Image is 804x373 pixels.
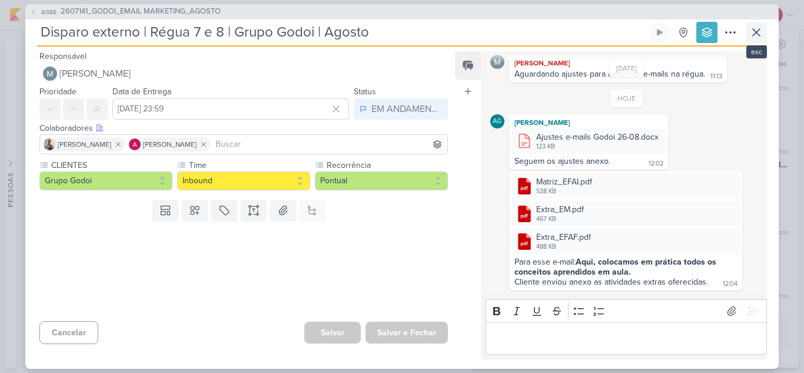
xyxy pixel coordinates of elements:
[536,131,659,143] div: Ajustes e-mails Godoi 26-08.docx
[490,114,504,128] div: Aline Gimenez Graciano
[536,203,584,216] div: Extra_EM.pdf
[129,138,141,150] img: Alessandra Gomes
[536,142,659,151] div: 123 KB
[536,187,592,196] div: 538 KB
[514,156,610,166] div: Seguem os ajustes anexo.
[112,87,171,97] label: Data de Entrega
[536,176,592,188] div: Matriz_EFAI.pdf
[354,98,448,120] button: EM ANDAMENTO
[511,117,666,128] div: [PERSON_NAME]
[536,214,584,224] div: 467 KB
[37,22,647,43] input: Kard Sem Título
[655,28,665,37] div: Ligar relógio
[710,72,722,81] div: 11:13
[514,69,705,79] div: Aguardando ajustes para adicionar e-mails na régua.
[39,171,172,190] button: Grupo Godoi
[43,67,57,81] img: Mariana Amorim
[511,57,725,69] div: [PERSON_NAME]
[371,102,442,116] div: EM ANDAMENTO
[536,242,591,252] div: 488 KB
[723,279,737,289] div: 12:04
[514,257,719,277] strong: Aqui, colocamos em prática todos os conceitos aprendidos em aula.
[44,138,55,150] img: Iara Santos
[39,87,77,97] label: Prioridade
[511,128,666,154] div: Ajustes e-mails Godoi 26-08.docx
[39,63,448,84] button: [PERSON_NAME]
[177,171,310,190] button: Inbound
[536,231,591,243] div: Extra_EFAF.pdf
[143,139,197,150] span: [PERSON_NAME]
[486,322,767,355] div: Editor editing area: main
[50,159,172,171] label: CLIENTES
[649,159,663,169] div: 12:02
[325,159,448,171] label: Recorrência
[188,159,310,171] label: Time
[746,45,767,58] div: esc
[39,122,448,134] div: Colaboradores
[486,299,767,322] div: Editor toolbar
[354,87,376,97] label: Status
[39,51,87,61] label: Responsável
[490,55,504,69] img: Mariana Amorim
[514,257,737,277] div: Para esse e-mail:
[213,137,445,151] input: Buscar
[511,201,740,226] div: Extra_EM.pdf
[514,277,708,287] div: Cliente enviou anexo as atividades extras oferecidas.
[59,67,131,81] span: [PERSON_NAME]
[511,229,740,254] div: Extra_EFAF.pdf
[112,98,349,120] input: Select a date
[493,118,501,125] p: AG
[58,139,111,150] span: [PERSON_NAME]
[511,173,740,199] div: Matriz_EFAI.pdf
[39,321,98,344] button: Cancelar
[315,171,448,190] button: Pontual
